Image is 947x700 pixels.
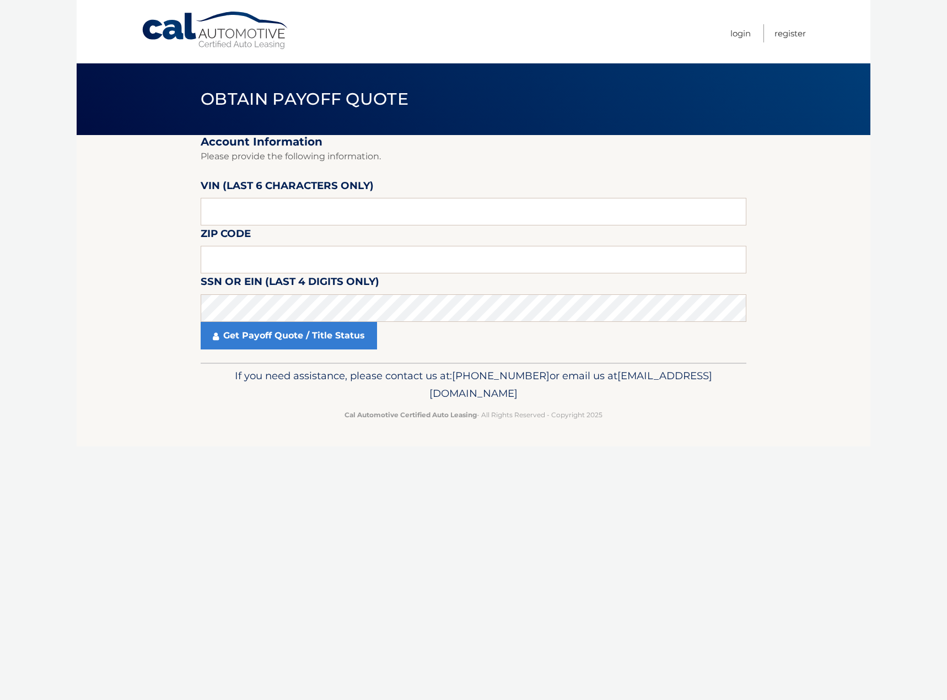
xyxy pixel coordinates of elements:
p: If you need assistance, please contact us at: or email us at [208,367,739,402]
span: Obtain Payoff Quote [201,89,408,109]
h2: Account Information [201,135,746,149]
a: Cal Automotive [141,11,290,50]
p: Please provide the following information. [201,149,746,164]
label: SSN or EIN (last 4 digits only) [201,273,379,294]
a: Login [730,24,751,42]
p: - All Rights Reserved - Copyright 2025 [208,409,739,421]
strong: Cal Automotive Certified Auto Leasing [345,411,477,419]
label: Zip Code [201,225,251,246]
span: [PHONE_NUMBER] [452,369,550,382]
label: VIN (last 6 characters only) [201,177,374,198]
a: Get Payoff Quote / Title Status [201,322,377,349]
a: Register [774,24,806,42]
